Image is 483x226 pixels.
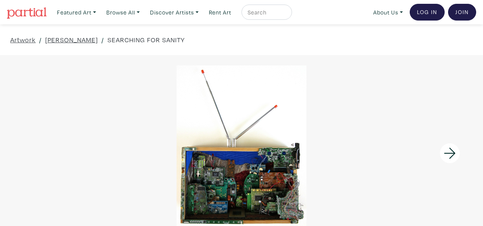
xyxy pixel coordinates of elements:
[247,8,285,17] input: Search
[205,5,235,20] a: Rent Art
[54,5,99,20] a: Featured Art
[147,5,202,20] a: Discover Artists
[45,35,98,45] a: [PERSON_NAME]
[101,35,104,45] span: /
[39,35,42,45] span: /
[410,4,445,21] a: Log In
[370,5,406,20] a: About Us
[10,35,36,45] a: Artwork
[107,35,185,45] a: SEARCHING FOR SANITY
[103,5,143,20] a: Browse All
[448,4,476,21] a: Join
